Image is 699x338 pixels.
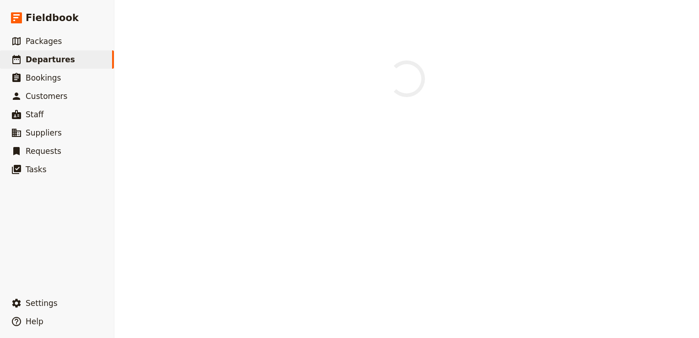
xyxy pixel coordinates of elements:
[26,147,61,156] span: Requests
[26,73,61,82] span: Bookings
[26,11,79,25] span: Fieldbook
[26,317,43,326] span: Help
[26,55,75,64] span: Departures
[26,110,44,119] span: Staff
[26,299,58,308] span: Settings
[26,92,67,101] span: Customers
[26,165,47,174] span: Tasks
[26,37,62,46] span: Packages
[26,128,62,137] span: Suppliers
